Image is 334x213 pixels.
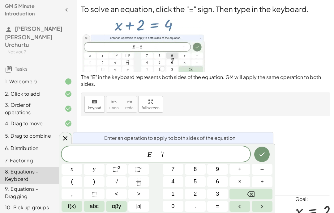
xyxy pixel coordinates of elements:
span: Enter an operation to apply to both sides of the equation. [104,134,237,142]
span: 8 [194,165,197,173]
button: Alphabet [84,201,105,212]
div: 5. Drag to combine [5,132,55,140]
span: , [71,190,73,198]
div: Goal: [295,195,330,203]
button: 0 [163,201,183,212]
button: Plus [229,164,250,175]
span: √ [115,177,118,186]
button: Fraction [128,176,149,187]
span: 3 [216,190,219,198]
button: Superscript [128,164,149,175]
div: 9. Equations - Dragging [5,185,55,200]
button: 2 [185,189,206,199]
button: Functions [62,201,82,212]
span: 7 [171,165,174,173]
div: Not you? [7,49,72,55]
span: ⬚ [92,190,97,198]
span: ⬚ [113,166,118,172]
span: – [260,165,263,173]
button: y [84,164,105,175]
span: = [216,202,219,211]
button: 5 [185,176,206,187]
span: 9 [216,165,219,173]
div: 2. Click to add [5,90,55,98]
span: ) [93,177,95,186]
div: 3. Order of operations [5,101,55,116]
span: 4 [171,177,174,186]
span: x [71,165,73,173]
i: keyboard [92,98,97,106]
button: 7 [163,164,183,175]
i: Task finished and correct. [65,132,72,140]
span: ⬚ [135,166,140,172]
span: 7 [161,151,165,158]
button: Greek alphabet [106,201,127,212]
div: 7. Factoring [5,157,55,164]
div: 1. Welcome :) [5,78,55,85]
button: 9 [207,164,228,175]
sup: n [140,165,143,170]
button: Right arrow [252,201,272,212]
h2: To solve an equation, click the "=" sign. Then type in the keyboard. [81,4,330,14]
span: undo [109,106,119,110]
span: abc [90,202,99,211]
button: redoredo [122,96,137,113]
span: 6 [216,177,219,186]
span: × [238,177,242,186]
button: Done [254,147,270,162]
span: αβγ [112,202,121,211]
span: ÷ [261,177,264,186]
button: 4 [163,176,183,187]
button: Times [229,176,250,187]
button: . [185,201,206,212]
span: . [195,202,196,211]
i: Task finished and correct. [65,120,72,127]
span: [PERSON_NAME] [PERSON_NAME] Urchurtu [5,25,62,48]
button: Left arrow [229,201,250,212]
button: Square root [106,176,127,187]
span: 5 [194,177,197,186]
span: fullscreen [142,106,160,110]
button: Squared [106,164,127,175]
span: 1 [171,190,174,198]
span: < [115,190,118,198]
button: ( [62,176,82,187]
span: − [152,151,161,158]
h4: GM 5 Minute Introduction [5,2,61,17]
button: Backspace [229,189,272,199]
i: Task finished. [65,78,72,85]
span: redo [125,106,134,110]
span: + [238,165,242,173]
span: | [136,203,138,209]
button: Placeholder [84,189,105,199]
span: f(x) [68,202,76,211]
button: Equals [207,201,228,212]
button: Greater than [128,189,149,199]
span: keypad [88,106,101,110]
i: undo [111,98,117,106]
button: 3 [207,189,228,199]
div: 6. Distribution [5,144,55,152]
div: 8. Equations - Keyboard [5,168,55,183]
button: 1 [163,189,183,199]
span: Tasks [15,65,28,72]
span: y [93,165,96,173]
span: ( [71,177,73,186]
button: ) [84,176,105,187]
button: keyboardkeypad [84,96,105,113]
div: 4. Drag to move [5,120,55,127]
button: undoundo [106,96,122,113]
button: Minus [252,164,272,175]
span: a [136,202,141,211]
p: The "E" in the keyboard represents both sides of the equation. GM will apply the same operation t... [81,74,330,88]
button: 6 [207,176,228,187]
span: 2 [194,190,197,198]
span: > [137,190,140,198]
button: Divide [252,176,272,187]
button: Absolute value [128,201,149,212]
span: | [140,203,141,209]
div: 10. Pick up groups [5,204,55,211]
button: Less than [106,189,127,199]
span: 0 [171,202,174,211]
img: 588eb906b31f4578073de062033d99608f36bc8d28e95b39103595da409ec8cd.webp [81,14,206,72]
